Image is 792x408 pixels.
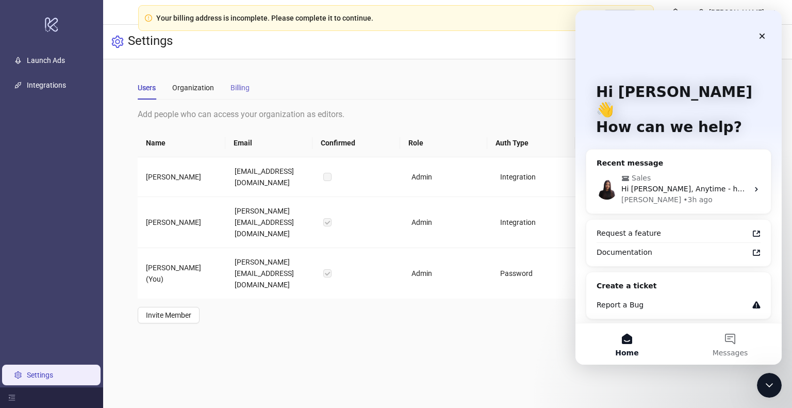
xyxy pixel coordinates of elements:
td: Admin [403,248,492,299]
span: bell [672,8,679,15]
td: Password [492,248,581,299]
td: [PERSON_NAME][EMAIL_ADDRESS][DOMAIN_NAME] [226,248,315,299]
td: Integration [492,197,581,248]
th: Auth Type [487,129,574,157]
th: Email [225,129,312,157]
div: Organization [172,82,214,93]
a: Settings [27,371,53,379]
button: Open [603,10,637,26]
div: Billing [230,82,250,93]
span: down [768,9,775,16]
span: user [698,9,705,16]
td: Admin [403,197,492,248]
td: [PERSON_NAME][EMAIL_ADDRESS][DOMAIN_NAME] [226,197,315,248]
div: Close [177,17,196,35]
td: Admin [403,157,492,197]
div: • 3h ago [108,184,137,195]
div: Request a feature [21,218,173,229]
div: Report a Bug [21,289,173,300]
a: Request a feature [15,214,191,233]
td: [PERSON_NAME] [138,157,226,197]
div: Documentation [21,237,173,248]
td: Integration [492,157,581,197]
th: Confirmed [312,129,400,157]
iframe: Intercom live chat [757,373,782,398]
span: Invite Member [146,311,191,319]
button: Messages [103,313,206,354]
div: Report a Bug [15,285,191,304]
div: [PERSON_NAME] [46,184,106,195]
span: menu-fold [8,394,15,401]
span: setting [111,36,124,48]
td: [PERSON_NAME] [138,197,226,248]
a: Integrations [27,81,66,89]
span: Messages [137,339,173,346]
td: [EMAIL_ADDRESS][DOMAIN_NAME] [226,157,315,197]
h3: Settings [128,33,173,51]
span: exclamation-circle [145,14,152,22]
th: Status [575,129,662,157]
div: Add people who can access your organization as editors. [138,108,757,121]
div: Your billing address is incomplete. Please complete it to continue. [156,12,373,24]
span: Home [40,339,63,346]
th: Role [400,129,487,157]
a: Launch Ads [27,56,65,64]
div: Create a ticket [21,270,185,281]
iframe: Intercom live chat [575,10,782,365]
td: [PERSON_NAME] (You) [138,248,226,299]
div: Users [138,82,156,93]
button: Invite Member [138,307,200,323]
div: [PERSON_NAME] [705,7,768,18]
th: Name [138,129,225,157]
span: Hi [PERSON_NAME], Anytime - happy to hear from you! Absolutely! Take your time and feel free to l... [46,174,572,183]
a: Documentation [15,233,191,252]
